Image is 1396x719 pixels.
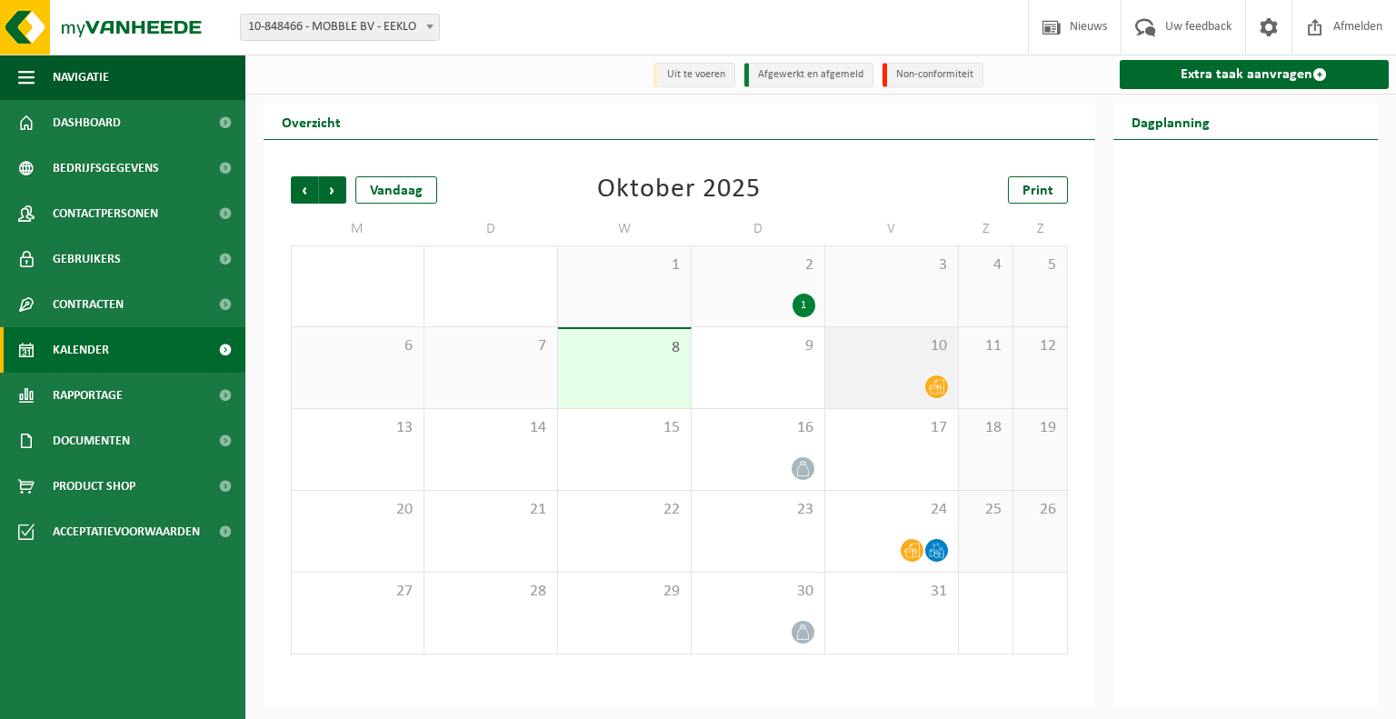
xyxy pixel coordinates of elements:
td: W [558,213,692,245]
span: 30 [701,582,815,602]
td: Z [1013,213,1068,245]
span: 12 [1022,336,1058,356]
td: V [825,213,959,245]
span: Contactpersonen [53,191,158,236]
td: Z [959,213,1013,245]
span: 28 [434,582,548,602]
span: Vorige [291,176,318,204]
td: D [424,213,558,245]
li: Afgewerkt en afgemeld [744,63,873,87]
span: 29 [567,582,682,602]
span: Contracten [53,282,124,327]
div: Vandaag [355,176,437,204]
span: 10-848466 - MOBBLE BV - EEKLO [241,15,439,40]
span: 9 [701,336,815,356]
a: Extra taak aanvragen [1120,60,1390,89]
a: Print [1008,176,1068,204]
span: 21 [434,500,548,520]
span: Acceptatievoorwaarden [53,509,200,554]
span: Dashboard [53,100,121,145]
li: Uit te voeren [653,63,735,87]
span: 15 [567,418,682,438]
td: D [692,213,825,245]
span: 13 [301,418,414,438]
span: Rapportage [53,373,123,418]
span: 8 [567,338,682,358]
span: 19 [1022,418,1058,438]
span: 10-848466 - MOBBLE BV - EEKLO [240,14,440,41]
span: 25 [968,500,1003,520]
span: Product Shop [53,464,135,509]
span: 31 [834,582,949,602]
span: 4 [968,255,1003,275]
span: 1 [567,255,682,275]
span: 2 [701,255,815,275]
span: 10 [834,336,949,356]
span: 14 [434,418,548,438]
span: 3 [834,255,949,275]
h2: Dagplanning [1113,104,1228,139]
span: 5 [1022,255,1058,275]
span: 7 [434,336,548,356]
span: 6 [301,336,414,356]
span: Gebruikers [53,236,121,282]
span: Navigatie [53,55,109,100]
h2: Overzicht [264,104,359,139]
span: 22 [567,500,682,520]
span: Bedrijfsgegevens [53,145,159,191]
span: 18 [968,418,1003,438]
span: 20 [301,500,414,520]
span: 17 [834,418,949,438]
span: 27 [301,582,414,602]
span: 26 [1022,500,1058,520]
li: Non-conformiteit [882,63,983,87]
span: Kalender [53,327,109,373]
span: 24 [834,500,949,520]
span: Print [1022,184,1053,198]
span: Volgende [319,176,346,204]
span: Documenten [53,418,130,464]
span: 11 [968,336,1003,356]
span: 16 [701,418,815,438]
td: M [291,213,424,245]
span: 23 [701,500,815,520]
div: Oktober 2025 [597,176,761,204]
div: 1 [793,294,815,317]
